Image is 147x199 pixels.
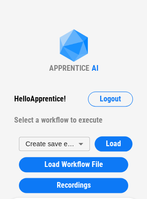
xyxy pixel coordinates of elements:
button: Recordings [19,178,128,193]
div: Hello Apprentice ! [14,91,66,107]
span: Load [106,140,121,148]
span: Recordings [57,182,91,189]
button: Load Workflow File [19,157,128,172]
button: Logout [88,91,133,107]
span: Load Workflow File [44,161,103,168]
div: Select a workflow to execute [14,113,133,128]
button: Load [95,136,132,151]
div: Create save example workflow [19,135,90,152]
span: Logout [100,95,121,103]
div: AI [92,64,98,73]
div: APPRENTICE [49,64,89,73]
img: Apprentice AI [55,29,93,64]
